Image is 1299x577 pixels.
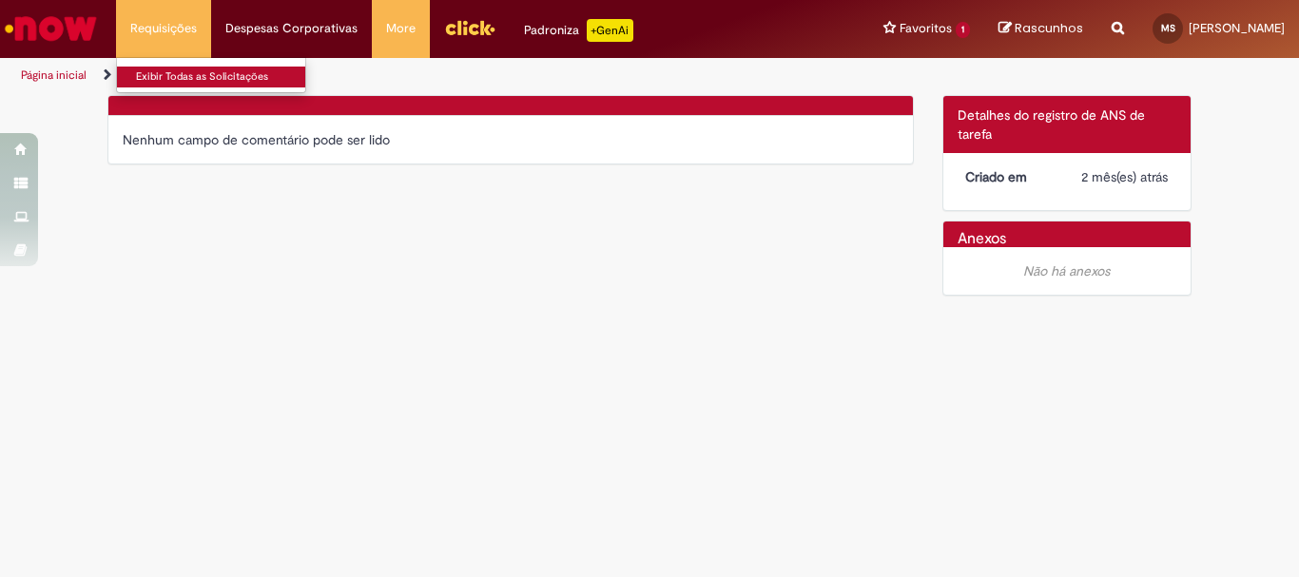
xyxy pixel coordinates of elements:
img: ServiceNow [2,10,100,48]
span: Rascunhos [1015,19,1083,37]
a: Página inicial [21,67,87,83]
span: 2 mês(es) atrás [1081,168,1168,185]
ul: Requisições [116,57,306,93]
span: [PERSON_NAME] [1189,20,1285,36]
p: +GenAi [587,19,633,42]
span: Despesas Corporativas [225,19,358,38]
div: 03/07/2025 16:37:25 [1081,167,1170,186]
img: click_logo_yellow_360x200.png [444,13,495,42]
span: More [386,19,416,38]
dt: Criado em [951,167,1068,186]
a: Exibir Todas as Solicitações [117,67,326,87]
span: MS [1161,22,1175,34]
h2: Anexos [958,231,1006,248]
div: Nenhum campo de comentário pode ser lido [123,130,899,149]
em: Não há anexos [1023,262,1110,279]
span: Requisições [130,19,197,38]
time: 03/07/2025 16:37:25 [1081,168,1168,185]
span: Detalhes do registro de ANS de tarefa [958,106,1145,143]
span: Favoritos [900,19,952,38]
a: Rascunhos [998,20,1083,38]
ul: Trilhas de página [14,58,852,93]
span: 1 [956,22,970,38]
div: Padroniza [524,19,633,42]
